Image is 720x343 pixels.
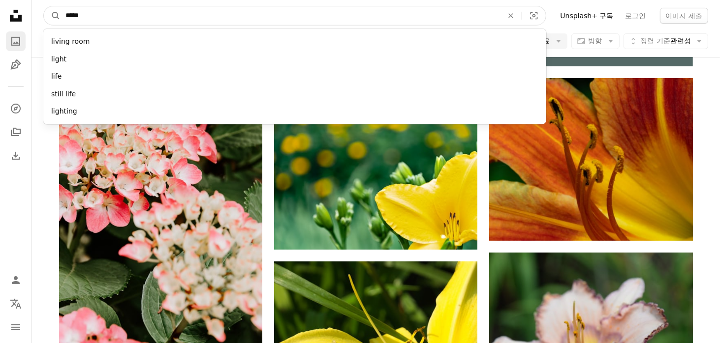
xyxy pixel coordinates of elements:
span: 관련성 [641,36,691,46]
div: lighting [43,103,546,120]
button: 방향 [571,33,620,49]
button: 삭제 [500,6,522,25]
button: 시각적 검색 [522,6,546,25]
a: Unsplash+ 구독 [554,8,619,24]
a: 분홍색과 흰색 꽃의 얕은 초점 사진 [59,262,262,271]
a: 일러스트 [6,55,26,75]
a: 컬렉션 [6,122,26,142]
a: 벌레가 있는 노란 꽃의 클로즈업 [274,324,477,333]
button: 이미지 제출 [660,8,708,24]
button: 메뉴 [6,317,26,337]
div: still life [43,86,546,103]
img: 주황색과 노란색 백합 꽃의 클로즈업. [489,78,692,241]
div: living room [43,33,546,51]
a: 로그인 / 가입 [6,270,26,290]
a: 주황색과 노란색 백합 꽃의 클로즈업. [489,155,692,164]
a: 홈 — Unsplash [6,6,26,28]
a: 다운로드 내역 [6,146,26,166]
button: Unsplash 검색 [44,6,61,25]
div: life [43,68,546,86]
span: 방향 [589,37,602,45]
a: 사진 [6,31,26,51]
button: 정렬 기준관련성 [624,33,708,49]
a: 노란 꽃잎이 달린 꽃의 근접 촬영 사진 [274,177,477,186]
button: 언어 [6,294,26,314]
a: 탐색 [6,99,26,118]
div: light [43,51,546,68]
form: 사이트 전체에서 이미지 찾기 [43,6,546,26]
img: 노란 꽃잎이 달린 꽃의 근접 촬영 사진 [274,114,477,250]
a: 로그인 [620,8,652,24]
span: 정렬 기준 [641,37,670,45]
